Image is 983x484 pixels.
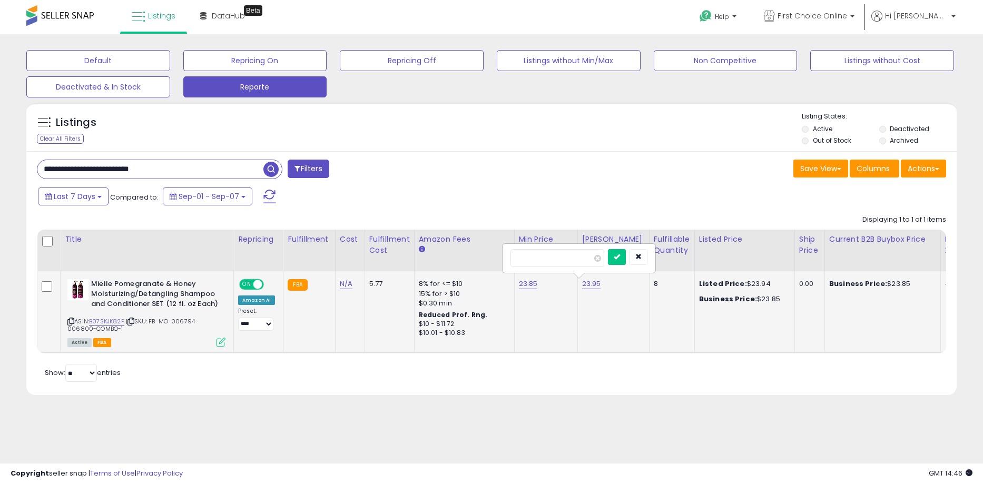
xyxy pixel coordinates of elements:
div: ASIN: [67,279,225,345]
h5: Listings [56,115,96,130]
span: OFF [262,280,279,289]
span: Sep-01 - Sep-07 [179,191,239,202]
b: Business Price: [699,294,757,304]
span: Listings [148,11,175,21]
span: Hi [PERSON_NAME] [885,11,948,21]
div: Displaying 1 to 1 of 1 items [862,215,946,225]
span: All listings currently available for purchase on Amazon [67,338,92,347]
div: 42% [945,279,980,289]
div: $10 - $11.72 [419,320,506,329]
button: Columns [850,160,899,177]
a: Terms of Use [90,468,135,478]
button: Actions [901,160,946,177]
strong: Copyright [11,468,49,478]
div: Current B2B Buybox Price [829,234,936,245]
button: Repricing Off [340,50,484,71]
b: Mielle Pomegranate & Honey Moisturizing/Detangling Shampoo and Conditioner SET (12 fl. oz Each) [91,279,219,311]
div: $23.85 [829,279,932,289]
button: Non Competitive [654,50,798,71]
div: Cost [340,234,360,245]
label: Out of Stock [813,136,851,145]
button: Last 7 Days [38,187,109,205]
div: 8% for <= $10 [419,279,506,289]
div: seller snap | | [11,469,183,479]
div: Min Price [519,234,573,245]
a: N/A [340,279,352,289]
div: Tooltip anchor [244,5,262,16]
div: 8 [654,279,686,289]
small: FBA [288,279,307,291]
span: 2025-09-15 14:46 GMT [929,468,972,478]
span: DataHub [212,11,245,21]
a: Help [691,2,747,34]
b: Reduced Prof. Rng. [419,310,488,319]
span: Last 7 Days [54,191,95,202]
label: Active [813,124,832,133]
button: Deactivated & In Stock [26,76,170,97]
div: Listed Price [699,234,790,245]
button: Default [26,50,170,71]
button: Reporte [183,76,327,97]
div: Fulfillable Quantity [654,234,690,256]
div: 0.00 [799,279,817,289]
a: Hi [PERSON_NAME] [871,11,956,34]
p: Listing States: [802,112,956,122]
div: Fulfillment Cost [369,234,410,256]
button: Filters [288,160,329,178]
a: Privacy Policy [136,468,183,478]
div: $23.85 [699,294,787,304]
div: Preset: [238,308,275,331]
div: Amazon AI [238,295,275,305]
div: $0.30 min [419,299,506,308]
div: $10.01 - $10.83 [419,329,506,338]
i: Get Help [699,9,712,23]
a: B07SKJK82F [89,317,124,326]
div: $23.94 [699,279,787,289]
div: Ship Price [799,234,820,256]
div: 5.77 [369,279,406,289]
b: Business Price: [829,279,887,289]
div: Title [65,234,229,245]
div: Clear All Filters [37,134,84,144]
div: Amazon Fees [419,234,510,245]
span: Help [715,12,729,21]
button: Listings without Cost [810,50,954,71]
button: Sep-01 - Sep-07 [163,187,252,205]
span: Show: entries [45,368,121,378]
span: Compared to: [110,192,159,202]
button: Listings without Min/Max [497,50,641,71]
label: Deactivated [890,124,929,133]
div: 15% for > $10 [419,289,506,299]
span: ON [240,280,253,289]
div: Fulfillment [288,234,330,245]
a: 23.85 [519,279,538,289]
img: 411ZYDFex2L._SL40_.jpg [67,279,89,300]
div: [PERSON_NAME] [582,234,645,245]
span: Columns [857,163,890,174]
button: Save View [793,160,848,177]
button: Repricing On [183,50,327,71]
a: 23.95 [582,279,601,289]
label: Archived [890,136,918,145]
small: Amazon Fees. [419,245,425,254]
span: | SKU: FB-MO-006794-006800-COMBO-1 [67,317,198,333]
b: Listed Price: [699,279,747,289]
div: Repricing [238,234,279,245]
span: FBA [93,338,111,347]
span: First Choice Online [778,11,847,21]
